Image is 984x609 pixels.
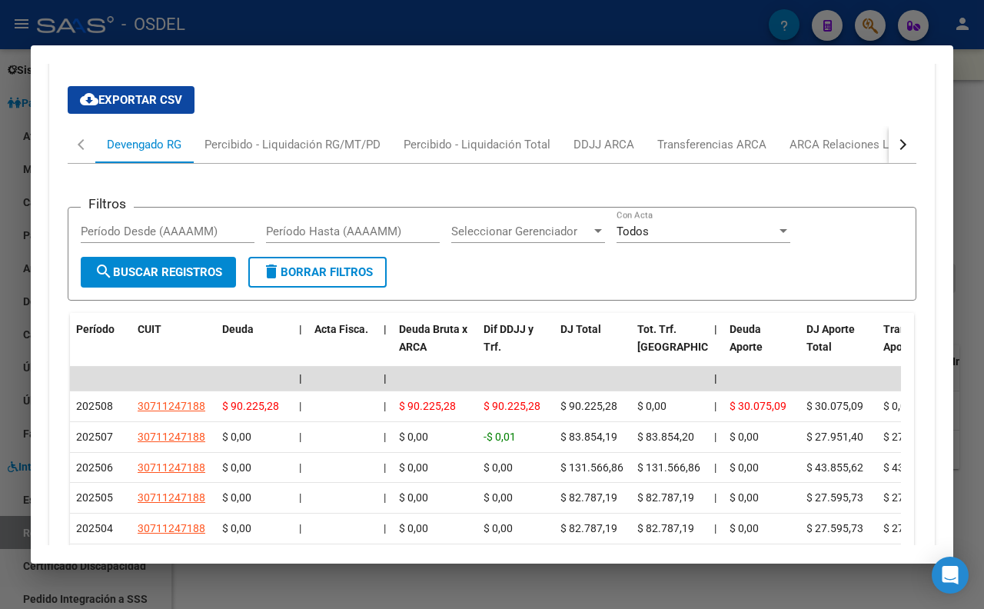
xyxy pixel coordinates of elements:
mat-icon: delete [262,262,281,281]
datatable-header-cell: Dif DDJJ y Trf. [477,313,554,381]
div: Transferencias ARCA [657,136,766,153]
button: Exportar CSV [68,86,194,114]
span: | [299,372,302,384]
span: $ 27.951,40 [806,431,863,443]
span: Deuda Aporte [730,323,763,353]
span: CUIT [138,323,161,335]
span: 30711247188 [138,461,205,474]
datatable-header-cell: CUIT [131,313,216,381]
mat-icon: search [95,262,113,281]
span: $ 43.855,62 [806,461,863,474]
div: Percibido - Liquidación Total [404,136,550,153]
datatable-header-cell: | [377,313,393,381]
datatable-header-cell: Acta Fisca. [308,313,377,381]
span: $ 27.951,40 [883,431,940,443]
span: $ 0,00 [730,522,759,534]
span: | [714,491,716,504]
span: $ 0,00 [883,400,913,412]
span: Exportar CSV [80,93,182,107]
span: DJ Aporte Total [806,323,855,353]
span: $ 0,00 [730,491,759,504]
span: $ 83.854,20 [637,431,694,443]
span: $ 0,00 [222,461,251,474]
datatable-header-cell: Tot. Trf. Bruto [631,313,708,381]
datatable-header-cell: DJ Total [554,313,631,381]
span: $ 0,00 [399,461,428,474]
span: $ 82.787,19 [560,491,617,504]
span: Período [76,323,115,335]
span: | [384,323,387,335]
span: $ 90.225,28 [222,400,279,412]
span: Buscar Registros [95,265,222,279]
span: $ 0,00 [730,461,759,474]
span: $ 27.595,73 [883,491,940,504]
datatable-header-cell: Deuda [216,313,293,381]
span: $ 0,00 [637,400,667,412]
span: -$ 0,01 [484,431,516,443]
div: DDJJ ARCA [573,136,634,153]
datatable-header-cell: Deuda Bruta x ARCA [393,313,477,381]
span: Dif DDJJ y Trf. [484,323,534,353]
datatable-header-cell: | [708,313,723,381]
span: $ 30.075,09 [806,400,863,412]
span: $ 83.854,19 [560,431,617,443]
span: $ 0,00 [484,522,513,534]
span: $ 0,00 [222,522,251,534]
span: | [299,323,302,335]
span: | [384,491,386,504]
datatable-header-cell: Período [70,313,131,381]
span: 202505 [76,491,113,504]
span: 30711247188 [138,491,205,504]
span: | [299,522,301,534]
span: $ 27.595,73 [806,522,863,534]
span: 30711247188 [138,400,205,412]
span: | [714,323,717,335]
span: | [714,372,717,384]
div: Open Intercom Messenger [932,557,969,594]
datatable-header-cell: Deuda Aporte [723,313,800,381]
datatable-header-cell: Transferido Aporte [877,313,954,381]
span: DJ Total [560,323,601,335]
span: Borrar Filtros [262,265,373,279]
span: | [299,461,301,474]
span: $ 131.566,86 [637,461,700,474]
div: Percibido - Liquidación RG/MT/PD [204,136,381,153]
span: 202508 [76,400,113,412]
span: $ 131.566,86 [560,461,623,474]
span: $ 82.787,19 [637,491,694,504]
span: $ 82.787,19 [560,522,617,534]
datatable-header-cell: | [293,313,308,381]
span: | [299,491,301,504]
span: $ 0,00 [484,461,513,474]
span: $ 0,00 [399,491,428,504]
span: $ 43.855,62 [883,461,940,474]
span: | [384,461,386,474]
span: 202506 [76,461,113,474]
div: Devengado RG [107,136,181,153]
div: ARCA Relaciones Laborales [790,136,933,153]
span: $ 0,00 [399,431,428,443]
span: $ 30.075,09 [730,400,786,412]
span: | [714,431,716,443]
span: $ 82.787,19 [637,522,694,534]
h3: Filtros [81,195,134,212]
span: | [299,400,301,412]
span: $ 0,00 [730,431,759,443]
span: Acta Fisca. [314,323,368,335]
mat-icon: cloud_download [80,90,98,108]
button: Borrar Filtros [248,257,387,288]
span: $ 27.595,73 [883,522,940,534]
span: | [384,522,386,534]
datatable-header-cell: DJ Aporte Total [800,313,877,381]
span: $ 27.595,73 [806,491,863,504]
span: Deuda Bruta x ARCA [399,323,467,353]
span: 202507 [76,431,113,443]
span: $ 90.225,28 [560,400,617,412]
span: | [714,522,716,534]
span: | [299,431,301,443]
span: Tot. Trf. [GEOGRAPHIC_DATA] [637,323,742,353]
span: $ 0,00 [222,491,251,504]
span: $ 90.225,28 [399,400,456,412]
span: Deuda [222,323,254,335]
span: 202504 [76,522,113,534]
